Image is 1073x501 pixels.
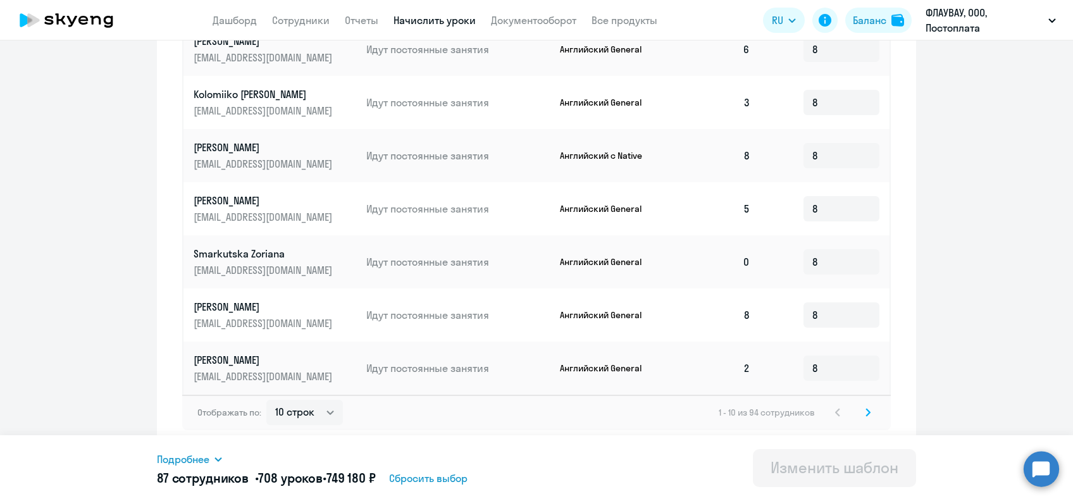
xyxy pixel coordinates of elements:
p: Английский General [560,203,655,214]
p: Английский General [560,256,655,268]
td: 8 [672,129,760,182]
td: 5 [672,182,760,235]
a: [PERSON_NAME][EMAIL_ADDRESS][DOMAIN_NAME] [194,300,356,330]
a: [PERSON_NAME][EMAIL_ADDRESS][DOMAIN_NAME] [194,140,356,171]
p: Идут постоянные занятия [366,96,550,109]
span: RU [772,13,783,28]
p: [EMAIL_ADDRESS][DOMAIN_NAME] [194,369,335,383]
div: Изменить шаблон [771,457,898,478]
td: 3 [672,76,760,129]
p: Идут постоянные занятия [366,361,550,375]
p: [EMAIL_ADDRESS][DOMAIN_NAME] [194,51,335,65]
p: [EMAIL_ADDRESS][DOMAIN_NAME] [194,210,335,224]
a: Начислить уроки [394,14,476,27]
td: 0 [672,235,760,288]
p: Английский с Native [560,150,655,161]
td: 6 [672,23,760,76]
span: Отображать по: [197,407,261,418]
span: 1 - 10 из 94 сотрудников [719,407,815,418]
p: [EMAIL_ADDRESS][DOMAIN_NAME] [194,316,335,330]
a: [PERSON_NAME][EMAIL_ADDRESS][DOMAIN_NAME] [194,194,356,224]
p: Идут постоянные занятия [366,42,550,56]
button: Изменить шаблон [753,449,916,487]
p: [EMAIL_ADDRESS][DOMAIN_NAME] [194,263,335,277]
a: [PERSON_NAME][EMAIL_ADDRESS][DOMAIN_NAME] [194,353,356,383]
button: ФЛАУВАУ, ООО, Постоплата [919,5,1062,35]
p: Английский General [560,97,655,108]
a: Все продукты [592,14,657,27]
a: [PERSON_NAME][EMAIL_ADDRESS][DOMAIN_NAME] [194,34,356,65]
a: Kolomiiko [PERSON_NAME][EMAIL_ADDRESS][DOMAIN_NAME] [194,87,356,118]
p: Английский General [560,362,655,374]
img: balance [891,14,904,27]
p: [EMAIL_ADDRESS][DOMAIN_NAME] [194,104,335,118]
p: [PERSON_NAME] [194,353,335,367]
p: Smarkutska Zoriana [194,247,335,261]
p: [PERSON_NAME] [194,194,335,207]
p: [PERSON_NAME] [194,140,335,154]
p: Идут постоянные занятия [366,202,550,216]
div: Баланс [853,13,886,28]
a: Smarkutska Zoriana[EMAIL_ADDRESS][DOMAIN_NAME] [194,247,356,277]
span: 708 уроков [258,470,323,486]
p: Идут постоянные занятия [366,149,550,163]
p: Идут постоянные занятия [366,308,550,322]
p: Английский General [560,309,655,321]
button: Балансbalance [845,8,912,33]
p: Идут постоянные занятия [366,255,550,269]
td: 8 [672,288,760,342]
p: [PERSON_NAME] [194,300,335,314]
p: [EMAIL_ADDRESS][DOMAIN_NAME] [194,157,335,171]
p: Английский General [560,44,655,55]
p: ФЛАУВАУ, ООО, Постоплата [926,5,1043,35]
a: Сотрудники [272,14,330,27]
a: Отчеты [345,14,378,27]
span: Подробнее [157,452,209,467]
span: Сбросить выбор [389,471,468,486]
a: Дашборд [213,14,257,27]
p: Kolomiiko [PERSON_NAME] [194,87,335,101]
span: 749 180 ₽ [326,470,376,486]
h5: 87 сотрудников • • [157,469,375,487]
td: 2 [672,342,760,395]
button: RU [763,8,805,33]
p: [PERSON_NAME] [194,34,335,48]
a: Документооборот [491,14,576,27]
